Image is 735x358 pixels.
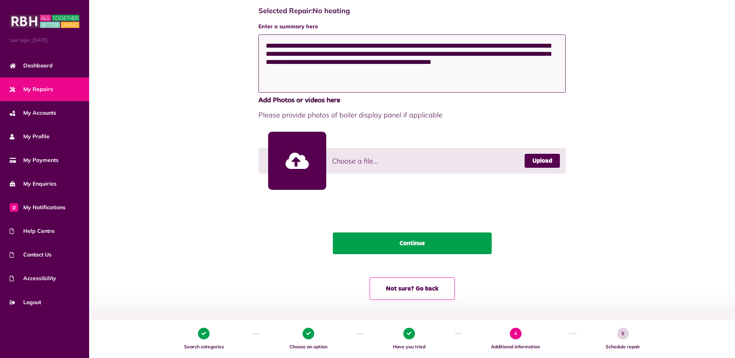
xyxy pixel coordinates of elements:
[10,298,41,306] span: Logout
[198,328,210,339] span: 1
[159,343,249,350] span: Search categories
[370,277,455,300] button: Not sure? Go back
[10,251,52,259] span: Contact Us
[10,133,50,141] span: My Profile
[10,203,65,212] span: My Notifications
[10,37,79,44] span: Last login: [DATE]
[10,274,56,282] span: Accessibility
[333,232,492,254] button: Continue
[258,95,566,106] span: Add Photos or videos here
[466,343,565,350] span: Additional information
[258,110,566,120] span: Please provide photos of boiler display panel if applicable
[10,85,53,93] span: My Repairs
[10,62,53,70] span: Dashboard
[264,343,352,350] span: Choose an option
[10,109,56,117] span: My Accounts
[10,203,18,212] span: 0
[581,343,665,350] span: Schedule repair
[303,328,314,339] span: 2
[10,180,57,188] span: My Enquiries
[510,328,522,339] span: 4
[403,328,415,339] span: 3
[258,7,566,15] h4: Selected Repair: No heating
[10,14,79,29] img: MyRBH
[10,156,59,164] span: My Payments
[258,22,566,31] label: Enter a summary here
[368,343,450,350] span: Have you tried
[332,156,378,166] span: Choose a file...
[10,227,55,235] span: Help Centre
[617,328,629,339] span: 5
[525,154,560,168] a: Upload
